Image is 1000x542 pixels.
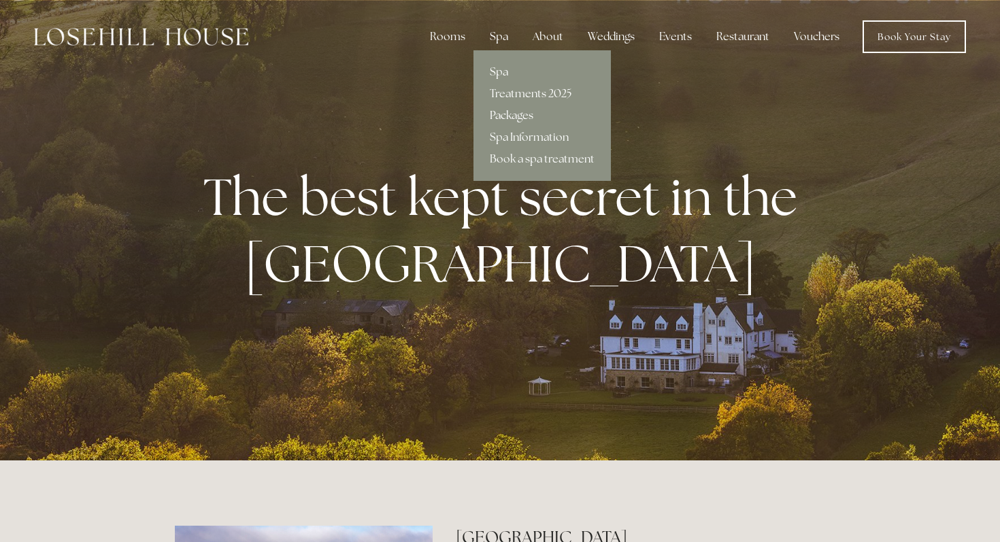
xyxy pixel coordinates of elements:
strong: The best kept secret in the [GEOGRAPHIC_DATA] [203,163,808,297]
img: Losehill House [34,28,248,46]
div: Events [648,23,703,50]
div: Weddings [577,23,646,50]
div: About [522,23,574,50]
div: Spa [479,23,519,50]
a: Spa Information [473,126,611,148]
div: Rooms [419,23,476,50]
a: Book Your Stay [863,20,966,53]
a: Vouchers [783,23,850,50]
a: Spa [473,61,611,83]
div: Restaurant [705,23,780,50]
a: Treatments 2025 [473,83,611,105]
a: Book a spa treatment [473,148,611,170]
a: Packages [473,105,611,126]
